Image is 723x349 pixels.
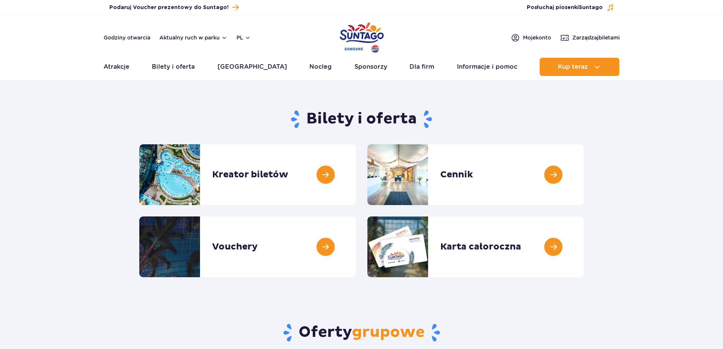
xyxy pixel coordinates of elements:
a: Bilety i oferta [152,58,195,76]
a: Dla firm [410,58,434,76]
a: Atrakcje [104,58,129,76]
a: Podaruj Voucher prezentowy do Suntago! [109,2,239,13]
h1: Bilety i oferta [139,109,584,129]
h2: Oferty [139,323,584,343]
span: Kup teraz [558,63,588,70]
span: Moje konto [523,34,551,41]
a: Mojekonto [511,33,551,42]
a: Nocleg [309,58,332,76]
span: Suntago [579,5,603,10]
span: grupowe [352,323,425,342]
a: Informacje i pomoc [457,58,517,76]
a: Godziny otwarcia [104,34,150,41]
a: [GEOGRAPHIC_DATA] [217,58,287,76]
button: Kup teraz [540,58,619,76]
span: Podaruj Voucher prezentowy do Suntago! [109,4,228,11]
span: Posłuchaj piosenki [527,4,603,11]
a: Sponsorzy [354,58,387,76]
a: Park of Poland [340,19,384,54]
a: Zarządzajbiletami [560,33,620,42]
button: Aktualny ruch w parku [159,35,227,41]
button: Posłuchaj piosenkiSuntago [527,4,614,11]
button: pl [236,34,251,41]
span: Zarządzaj biletami [572,34,620,41]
